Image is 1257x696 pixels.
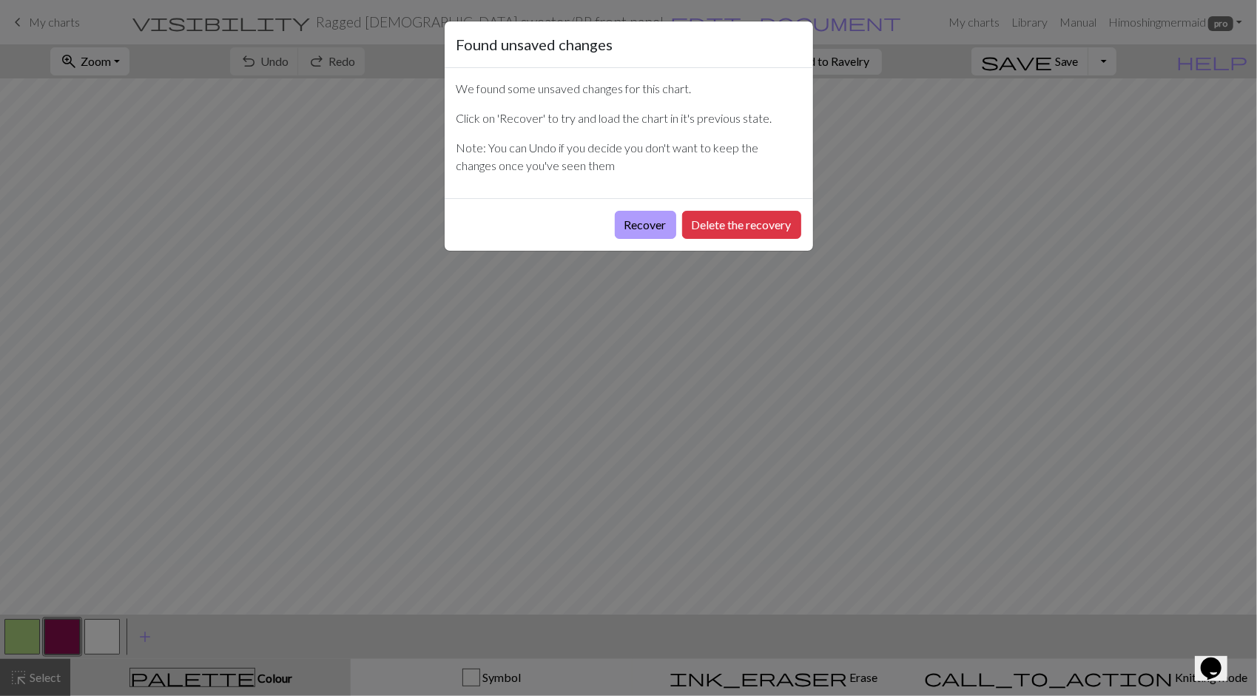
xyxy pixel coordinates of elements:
p: We found some unsaved changes for this chart. [456,80,801,98]
p: Note: You can Undo if you decide you don't want to keep the changes once you've seen them [456,139,801,175]
button: Recover [615,211,676,239]
p: Click on 'Recover' to try and load the chart in it's previous state. [456,109,801,127]
h5: Found unsaved changes [456,33,613,55]
button: Delete the recovery [682,211,801,239]
iframe: chat widget [1195,637,1242,681]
